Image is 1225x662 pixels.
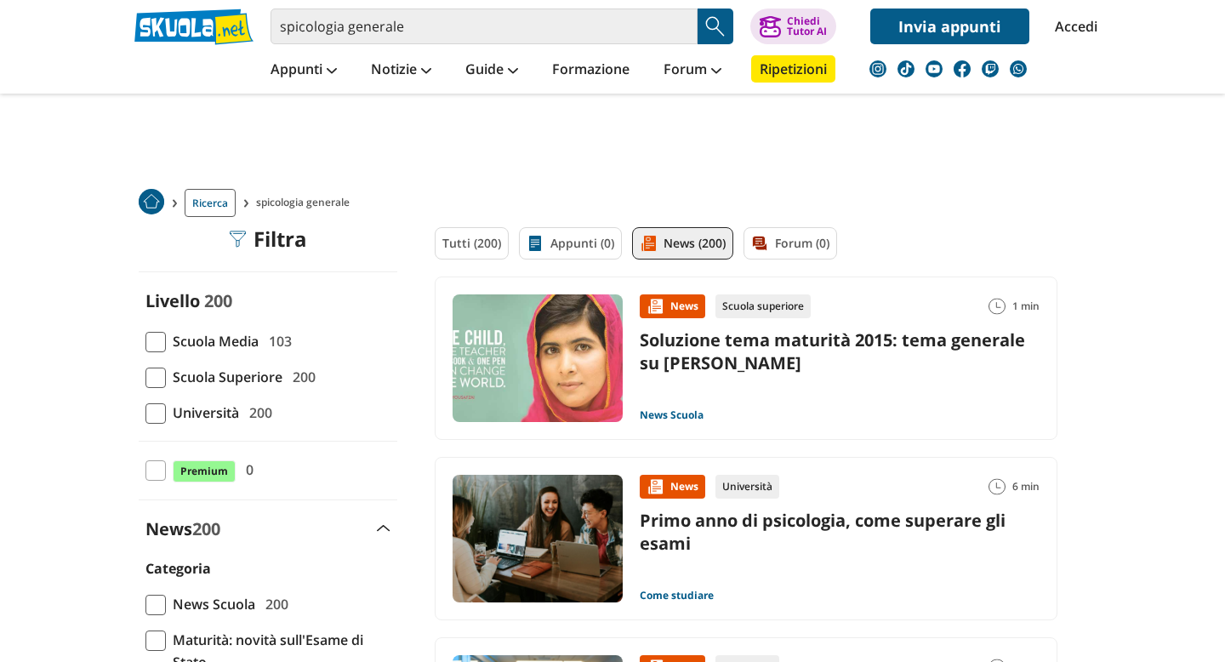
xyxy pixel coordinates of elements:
a: Home [139,189,164,217]
div: Chiedi Tutor AI [787,16,827,37]
label: Livello [145,289,200,312]
span: 200 [192,517,220,540]
span: spicologia generale [256,189,356,217]
button: Search Button [698,9,733,44]
a: Ripetizioni [751,55,835,83]
a: Ricerca [185,189,236,217]
img: Filtra filtri mobile [230,231,247,248]
a: Primo anno di psicologia, come superare gli esami [640,509,1006,555]
img: Tempo lettura [989,478,1006,495]
a: Appunti [266,55,341,86]
img: facebook [954,60,971,77]
a: Tutti (200) [435,227,509,260]
span: 200 [259,593,288,615]
input: Cerca appunti, riassunti o versioni [271,9,698,44]
a: Invia appunti [870,9,1029,44]
a: News (200) [632,227,733,260]
img: tiktok [897,60,914,77]
img: Apri e chiudi sezione [377,525,390,532]
img: Cerca appunti, riassunti o versioni [703,14,728,39]
a: Formazione [548,55,634,86]
div: Filtra [230,227,307,251]
span: 103 [262,330,292,352]
span: Scuola Media [166,330,259,352]
a: Accedi [1055,9,1091,44]
img: twitch [982,60,999,77]
a: Guide [461,55,522,86]
a: Come studiare [640,589,714,602]
span: Università [166,402,239,424]
img: instagram [869,60,886,77]
span: 200 [286,366,316,388]
div: News [640,475,705,499]
span: 200 [242,402,272,424]
span: 0 [239,459,254,481]
img: News contenuto [647,298,664,315]
span: News Scuola [166,593,255,615]
img: Home [139,189,164,214]
img: Immagine news [453,294,623,422]
span: 200 [204,289,232,312]
label: News [145,517,220,540]
span: Premium [173,460,236,482]
span: Scuola Superiore [166,366,282,388]
a: News Scuola [640,408,704,422]
a: Soluzione tema maturità 2015: tema generale su [PERSON_NAME] [640,328,1025,374]
a: Forum [659,55,726,86]
img: News filtro contenuto attivo [640,235,657,252]
div: News [640,294,705,318]
img: Tempo lettura [989,298,1006,315]
img: News contenuto [647,478,664,495]
a: Notizie [367,55,436,86]
button: ChiediTutor AI [750,9,836,44]
img: Immagine news [453,475,623,602]
label: Categoria [145,559,211,578]
img: youtube [926,60,943,77]
span: 6 min [1012,475,1040,499]
div: Scuola superiore [715,294,811,318]
img: WhatsApp [1010,60,1027,77]
div: Università [715,475,779,499]
span: 1 min [1012,294,1040,318]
